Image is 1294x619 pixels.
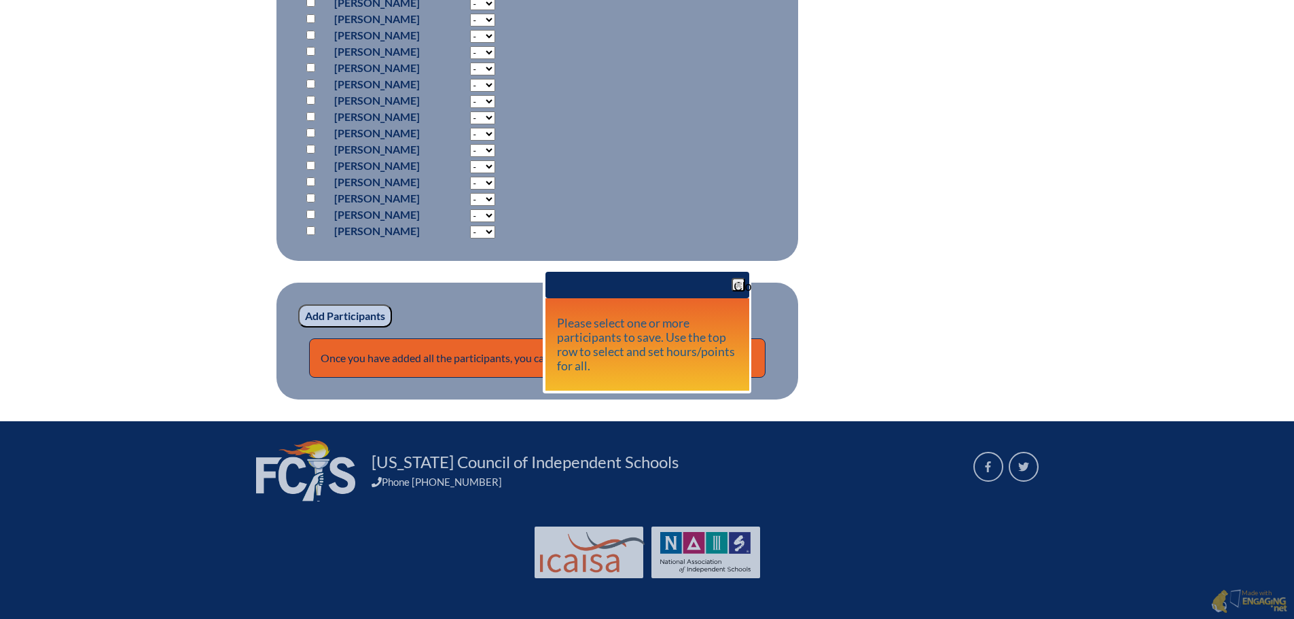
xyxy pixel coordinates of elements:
button: Close [732,278,745,291]
p: [PERSON_NAME] [334,92,420,109]
img: Engaging - Bring it online [1229,589,1244,609]
a: [US_STATE] Council of Independent Schools [366,451,684,473]
img: Engaging - Bring it online [1211,589,1228,614]
img: FCIS_logo_white [256,440,355,501]
p: [PERSON_NAME] [334,125,420,141]
p: [PERSON_NAME] [334,11,420,27]
p: [PERSON_NAME] [334,141,420,158]
input: Add Participants [298,304,392,328]
img: Engaging - Bring it online [1242,597,1287,613]
p: [PERSON_NAME] [334,190,420,207]
p: Made with [1242,589,1287,614]
p: [PERSON_NAME] [334,43,420,60]
p: [PERSON_NAME] [334,207,420,223]
p: [PERSON_NAME] [334,174,420,190]
p: [PERSON_NAME] [334,158,420,174]
p: [PERSON_NAME] [334,60,420,76]
p: [PERSON_NAME] [334,27,420,43]
p: [PERSON_NAME] [334,223,420,239]
a: Made with [1206,586,1293,618]
p: Once you have added all the participants, you can proceed to . [309,338,766,378]
p: [PERSON_NAME] [334,76,420,92]
img: Int'l Council Advancing Independent School Accreditation logo [540,532,645,573]
img: NAIS Logo [660,532,751,573]
div: Phone [PHONE_NUMBER] [372,476,957,488]
p: [PERSON_NAME] [334,109,420,125]
p: Please select one or more participants to save. Use the top row to select and set hours/points fo... [557,316,737,373]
